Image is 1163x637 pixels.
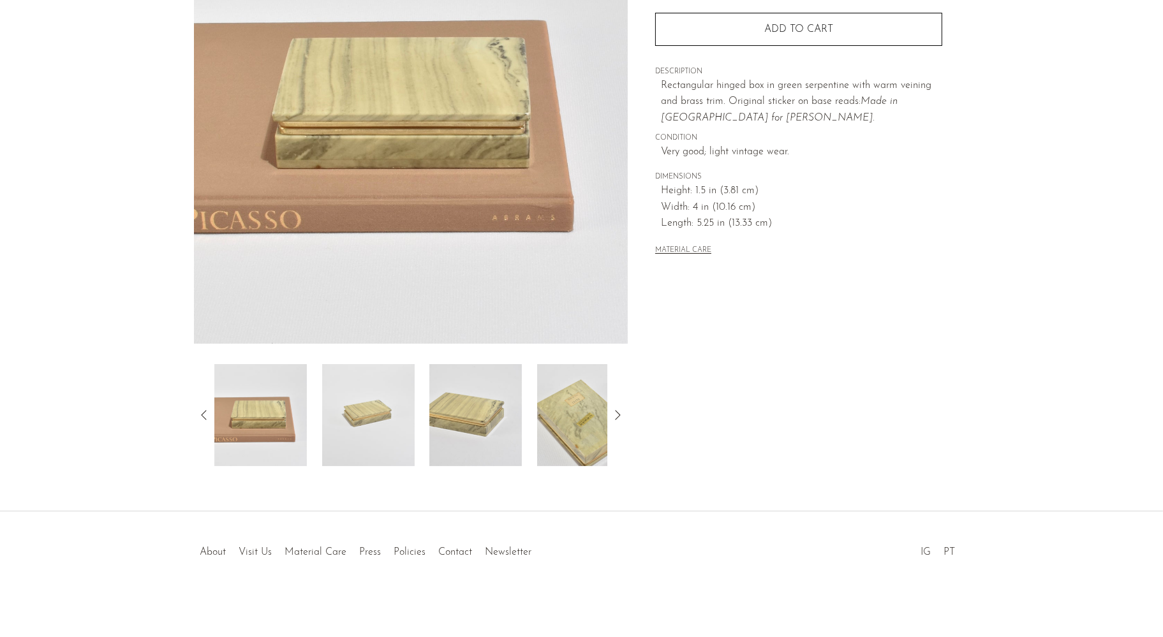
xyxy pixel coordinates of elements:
a: IG [921,547,931,557]
img: Hinged Stone Italian Box [537,364,630,466]
a: Contact [439,547,473,557]
span: CONDITION [655,133,942,144]
ul: Social Medias [914,537,961,561]
a: Visit Us [239,547,272,557]
a: Press [360,547,381,557]
a: PT [944,547,955,557]
a: Material Care [285,547,347,557]
img: Hinged Stone Italian Box [214,364,306,466]
button: MATERIAL CARE [655,246,711,256]
img: Hinged Stone Italian Box [429,364,522,466]
a: Policies [394,547,426,557]
span: Height: 1.5 in (3.81 cm) [661,183,942,200]
ul: Quick links [194,537,538,561]
span: Length: 5.25 in (13.33 cm) [661,216,942,232]
span: Very good; light vintage wear. [661,144,942,161]
a: About [200,547,226,557]
button: Add to cart [655,13,942,46]
span: Add to cart [764,24,833,34]
span: DIMENSIONS [655,172,942,183]
img: Hinged Stone Italian Box [322,364,414,466]
span: DESCRIPTION [655,66,942,78]
p: Rectangular hinged box in green serpentine with warm veining and brass trim. Original sticker on ... [661,78,942,127]
span: Width: 4 in (10.16 cm) [661,200,942,216]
